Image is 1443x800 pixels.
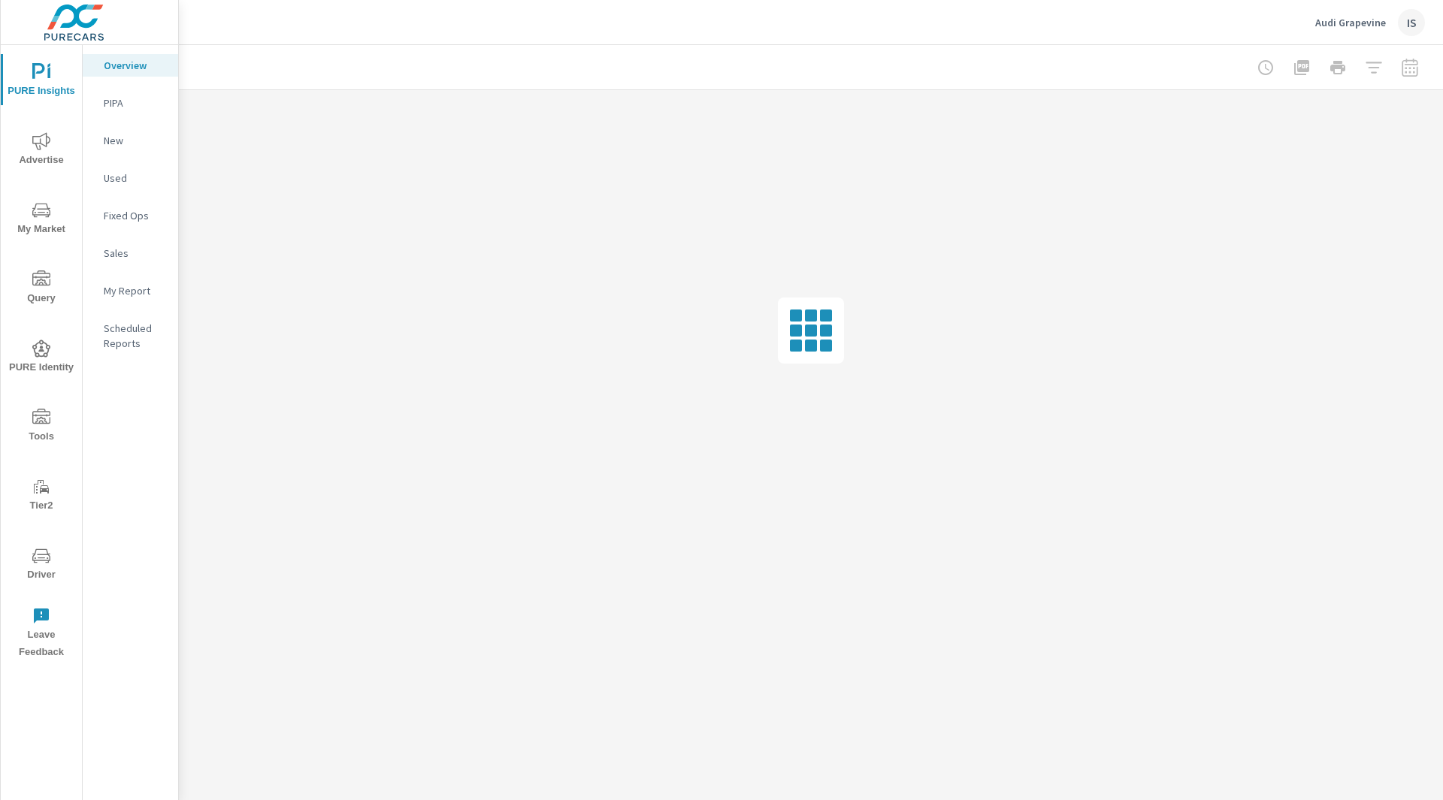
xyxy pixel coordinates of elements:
[5,132,77,169] span: Advertise
[5,547,77,584] span: Driver
[104,246,166,261] p: Sales
[83,129,178,152] div: New
[5,63,77,100] span: PURE Insights
[104,283,166,298] p: My Report
[83,317,178,355] div: Scheduled Reports
[5,607,77,661] span: Leave Feedback
[1315,16,1386,29] p: Audi Grapevine
[5,340,77,376] span: PURE Identity
[104,171,166,186] p: Used
[83,167,178,189] div: Used
[83,279,178,302] div: My Report
[5,409,77,445] span: Tools
[1,45,82,667] div: nav menu
[5,201,77,238] span: My Market
[83,204,178,227] div: Fixed Ops
[5,270,77,307] span: Query
[104,133,166,148] p: New
[1398,9,1425,36] div: IS
[104,321,166,351] p: Scheduled Reports
[83,242,178,264] div: Sales
[83,92,178,114] div: PIPA
[104,58,166,73] p: Overview
[83,54,178,77] div: Overview
[104,208,166,223] p: Fixed Ops
[5,478,77,515] span: Tier2
[104,95,166,110] p: PIPA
